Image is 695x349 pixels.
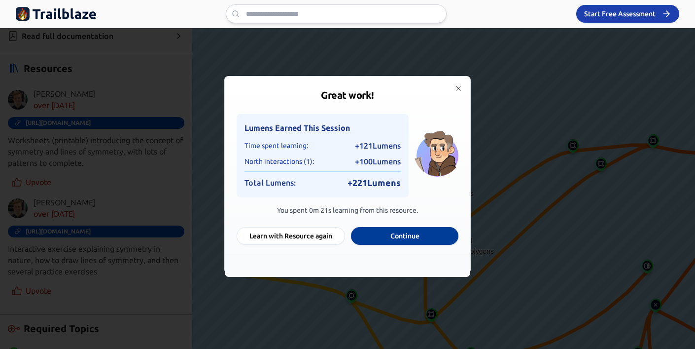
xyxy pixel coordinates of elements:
[355,140,401,152] span: + 121 Lumens
[355,155,401,167] span: + 100 Lumens
[244,156,314,166] span: North interactions ( 1 ):
[244,177,296,189] span: Total Lumens:
[237,227,345,245] button: Learn with Resource again
[351,227,458,245] button: Continue
[244,122,401,134] h4: Lumens Earned This Session
[237,205,458,215] p: You spent 0m 21s learning from this resource.
[347,176,401,190] span: + 221 Lumens
[414,129,461,176] img: North
[237,88,458,102] h2: Great work!
[244,141,308,151] span: Time spent learning:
